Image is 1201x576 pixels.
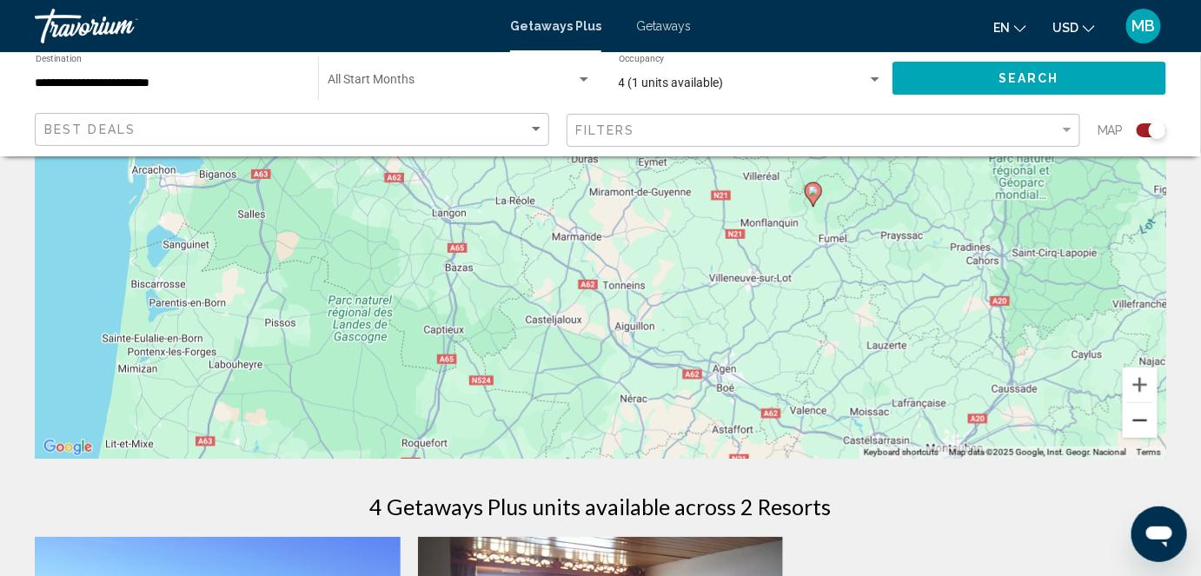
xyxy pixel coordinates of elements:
a: Getaways [636,19,691,33]
button: Filter [567,113,1081,149]
span: Map [1098,118,1124,142]
button: Zoom out [1123,403,1158,438]
span: en [993,21,1010,35]
a: Travorium [35,9,493,43]
span: Best Deals [44,122,136,136]
span: Map data ©2025 Google, Inst. Geogr. Nacional [949,447,1126,457]
a: Getaways Plus [510,19,601,33]
button: Search [892,62,1167,94]
span: Search [999,72,1059,86]
mat-select: Sort by [44,122,544,137]
span: USD [1052,21,1078,35]
a: Terms [1137,447,1161,457]
button: Keyboard shortcuts [864,447,939,459]
h1: 4 Getaways Plus units available across 2 Resorts [370,493,832,520]
button: User Menu [1121,8,1166,44]
span: MB [1132,17,1156,35]
button: Zoom in [1123,367,1158,402]
img: Google [39,436,96,459]
span: Filters [576,123,635,137]
button: Change language [993,15,1026,40]
button: Change currency [1052,15,1095,40]
span: 4 (1 units available) [619,76,724,89]
a: Open this area in Google Maps (opens a new window) [39,436,96,459]
iframe: Button to launch messaging window [1131,506,1187,562]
